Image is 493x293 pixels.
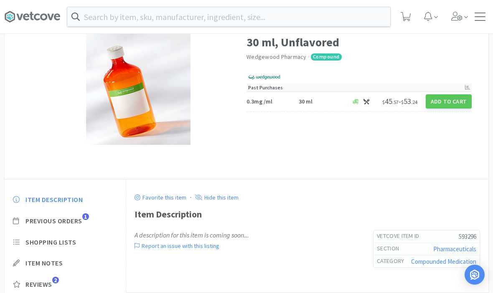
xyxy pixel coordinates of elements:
h5: 0.3mg /ml [246,98,280,105]
span: Item Description [25,195,83,204]
h6: Vetcove Item Id [377,232,426,240]
div: Item Description [135,207,480,222]
p: Hide this item [202,194,239,201]
span: $ [401,99,404,105]
span: 45 [382,96,399,106]
div: Open Intercom Messenger [465,265,485,285]
span: Shopping Lists [25,238,76,247]
h6: Section [377,245,406,253]
div: · [190,192,191,203]
a: Wedgewood Pharmacy [246,53,307,61]
span: $ [382,99,385,105]
span: Item Notes [25,259,63,268]
span: 53 [401,96,417,106]
img: 76efa3c92c3e4a08a52103b1b61bd4d6_534067.jpeg [86,30,191,145]
a: Compounded Medication [411,258,476,265]
span: . 24 [411,99,417,105]
span: 2 [52,277,59,283]
span: 1 [82,213,89,220]
h6: Category [377,257,411,265]
h6: 30 ml [299,98,348,105]
a: Pharmaceuticals [433,245,476,253]
button: Add to Cart [426,94,472,109]
span: Previous Orders [25,217,82,225]
p: Favorite this item [140,194,186,201]
img: e40baf8987b14801afb1611fffac9ca4_8.png [249,71,280,83]
span: . 57 [392,99,399,105]
span: Reviews [25,280,52,289]
h5: 593296 [426,232,476,241]
span: Compound [311,53,342,60]
span: · [308,53,310,61]
div: A description for this item is coming soon... [135,230,357,241]
p: Report an issue with this listing [140,242,219,250]
span: - [382,96,417,106]
p: Past Purchases [248,83,283,91]
input: Search by item, sku, manufacturer, ingredient, size... [67,7,390,26]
